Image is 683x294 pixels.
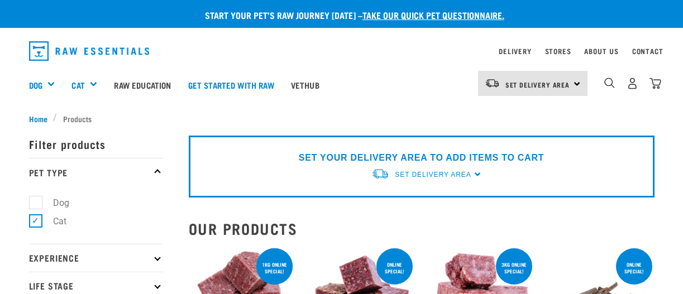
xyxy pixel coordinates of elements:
[499,49,531,53] a: Delivery
[505,83,570,86] span: Set Delivery Area
[106,62,179,107] a: Raw Education
[584,49,618,53] a: About Us
[371,168,389,180] img: van-moving.png
[485,78,500,88] img: van-moving.png
[29,244,163,272] p: Experience
[283,62,328,107] a: Vethub
[545,49,571,53] a: Stores
[616,256,652,279] div: ONLINE SPECIAL!
[29,158,163,186] p: Pet Type
[632,49,663,53] a: Contact
[71,79,84,91] a: Cat
[29,130,163,158] p: Filter products
[20,37,663,65] nav: dropdown navigation
[29,41,150,61] img: Raw Essentials Logo
[29,113,54,124] a: Home
[189,220,655,237] h2: Our Products
[35,196,74,210] label: Dog
[29,113,655,124] nav: breadcrumbs
[649,78,661,89] img: home-icon@2x.png
[604,78,615,88] img: home-icon-1@2x.png
[35,214,71,228] label: Cat
[395,171,471,179] span: Set Delivery Area
[29,113,47,124] span: Home
[627,78,638,89] img: user.png
[256,256,293,279] div: 1kg online special!
[299,151,544,165] p: SET YOUR DELIVERY AREA TO ADD ITEMS TO CART
[362,12,504,17] a: take our quick pet questionnaire.
[29,79,42,91] a: Dog
[180,62,283,107] a: Get started with Raw
[376,256,413,279] div: ONLINE SPECIAL!
[496,256,532,279] div: 3kg online special!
